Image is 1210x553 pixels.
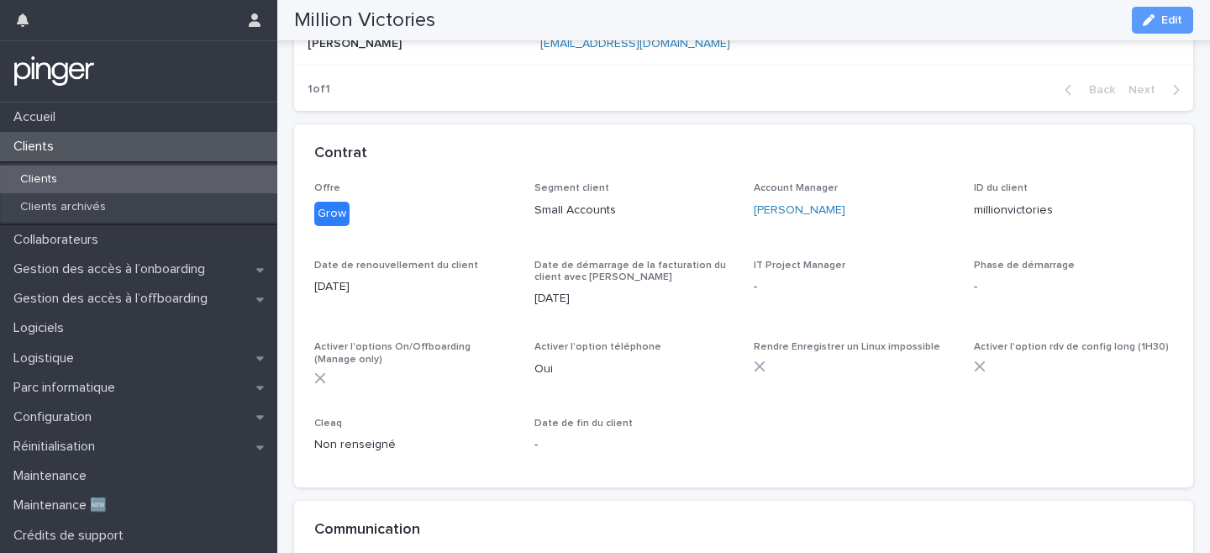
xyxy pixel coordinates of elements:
[534,436,734,454] p: -
[754,202,845,219] a: [PERSON_NAME]
[974,261,1075,271] span: Phase de démarrage
[754,183,838,193] span: Account Manager
[7,139,67,155] p: Clients
[534,342,661,352] span: Activer l'option téléphone
[13,55,95,88] img: mTgBEunGTSyRkCgitkcU
[314,202,350,226] div: Grow
[308,34,405,51] p: [PERSON_NAME]
[7,380,129,396] p: Parc informatique
[294,23,1193,65] tr: [PERSON_NAME][PERSON_NAME] [EMAIL_ADDRESS][DOMAIN_NAME]
[314,183,340,193] span: Offre
[1051,82,1122,97] button: Back
[534,290,734,308] p: [DATE]
[1132,7,1193,34] button: Edit
[974,202,1174,219] p: millionvictories
[294,69,344,110] p: 1 of 1
[7,350,87,366] p: Logistique
[534,419,633,429] span: Date de fin du client
[314,436,514,454] p: Non renseigné
[7,320,77,336] p: Logiciels
[974,183,1028,193] span: ID du client
[7,468,100,484] p: Maintenance
[7,109,69,125] p: Accueil
[534,361,734,378] p: Oui
[754,342,940,352] span: Rendre Enregistrer un Linux impossible
[314,521,420,540] h2: Communication
[1122,82,1193,97] button: Next
[314,278,514,296] p: [DATE]
[974,342,1169,352] span: Activer l'option rdv de config long (1H30)
[7,232,112,248] p: Collaborateurs
[314,419,342,429] span: Cleaq
[754,261,845,271] span: IT Project Manager
[534,261,726,282] span: Date de démarrage de la facturation du client avec [PERSON_NAME]
[7,172,71,187] p: Clients
[7,439,108,455] p: Réinitialisation
[7,200,119,214] p: Clients archivés
[7,498,120,513] p: Maintenance 🆕
[540,38,730,50] a: [EMAIL_ADDRESS][DOMAIN_NAME]
[534,183,609,193] span: Segment client
[314,342,471,364] span: Activer l'options On/Offboarding (Manage only)
[1161,14,1182,26] span: Edit
[7,291,221,307] p: Gestion des accès à l’offboarding
[7,409,105,425] p: Configuration
[7,528,137,544] p: Crédits de support
[294,8,435,33] h2: Million Victories
[314,145,367,163] h2: Contrat
[7,261,218,277] p: Gestion des accès à l’onboarding
[754,278,954,296] p: -
[1128,84,1165,96] span: Next
[1079,84,1115,96] span: Back
[974,278,1174,296] p: -
[314,261,478,271] span: Date de renouvellement du client
[534,202,734,219] p: Small Accounts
